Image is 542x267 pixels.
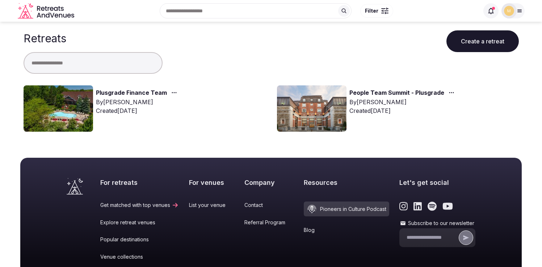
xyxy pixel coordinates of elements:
[96,98,180,106] div: By [PERSON_NAME]
[399,178,475,187] h2: Let's get social
[304,178,389,187] h2: Resources
[349,98,457,106] div: By [PERSON_NAME]
[67,178,83,195] a: Visit the homepage
[100,202,179,209] a: Get matched with top venues
[428,202,437,211] a: Link to the retreats and venues Spotify page
[399,202,408,211] a: Link to the retreats and venues Instagram page
[360,4,393,18] button: Filter
[349,88,444,98] a: People Team Summit - Plusgrade
[446,30,519,52] button: Create a retreat
[413,202,422,211] a: Link to the retreats and venues LinkedIn page
[24,85,93,132] img: Top retreat image for the retreat: Plusgrade Finance Team
[18,3,76,19] a: Visit the homepage
[304,202,389,216] a: Pioneers in Culture Podcast
[244,219,294,226] a: Referral Program
[277,85,346,132] img: Top retreat image for the retreat: People Team Summit - Plusgrade
[100,253,179,260] a: Venue collections
[96,106,180,115] div: Created [DATE]
[442,202,453,211] a: Link to the retreats and venues Youtube page
[244,202,294,209] a: Contact
[304,226,389,234] a: Blog
[24,32,66,45] h1: Retreats
[189,202,234,209] a: List your venue
[244,178,294,187] h2: Company
[100,219,179,226] a: Explore retreat venues
[100,236,179,243] a: Popular destinations
[399,220,475,227] label: Subscribe to our newsletter
[189,178,234,187] h2: For venues
[365,7,378,14] span: Filter
[96,88,167,98] a: Plusgrade Finance Team
[349,106,457,115] div: Created [DATE]
[18,3,76,19] svg: Retreats and Venues company logo
[100,178,179,187] h2: For retreats
[504,6,514,16] img: mana.vakili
